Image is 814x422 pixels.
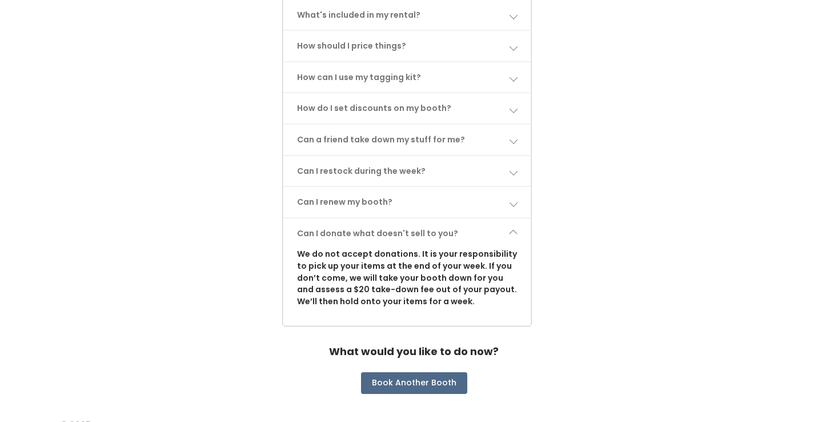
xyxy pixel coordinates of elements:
a: Can a friend take down my stuff for me? [283,125,531,155]
a: Can I restock during the week? [283,156,531,186]
h4: What would you like to do now? [329,340,499,363]
button: Book Another Booth [361,372,467,394]
a: How do I set discounts on my booth? [283,93,531,124]
a: How can I use my tagging kit? [283,62,531,93]
a: Can I renew my booth? [283,187,531,217]
p: We do not accept donations. It is your responsibility to pick up your items at the end of your we... [297,248,518,307]
a: Can I donate what doesn't sell to you? [283,218,531,249]
a: How should I price things? [283,31,531,61]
